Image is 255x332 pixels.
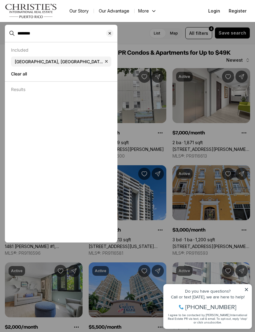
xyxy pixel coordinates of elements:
[6,14,88,18] div: Do you have questions?
[229,9,246,13] span: Register
[11,47,28,53] p: Included
[6,20,88,24] div: Call or text [DATE], we are here to help!
[94,7,134,15] a: Our Advantage
[5,4,57,18] img: logo
[11,87,25,92] p: Results
[205,5,224,17] button: Login
[8,38,87,49] span: I agree to be contacted by [PERSON_NAME] International Real Estate PR via text, call & email. To ...
[208,9,220,13] span: Login
[106,25,117,42] button: Clear search input
[15,59,103,64] span: [GEOGRAPHIC_DATA], [GEOGRAPHIC_DATA], [GEOGRAPHIC_DATA]
[11,69,111,79] button: Clear all
[225,5,250,17] button: Register
[135,7,160,15] button: More
[65,7,94,15] a: Our Story
[25,29,76,35] span: [PHONE_NUMBER]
